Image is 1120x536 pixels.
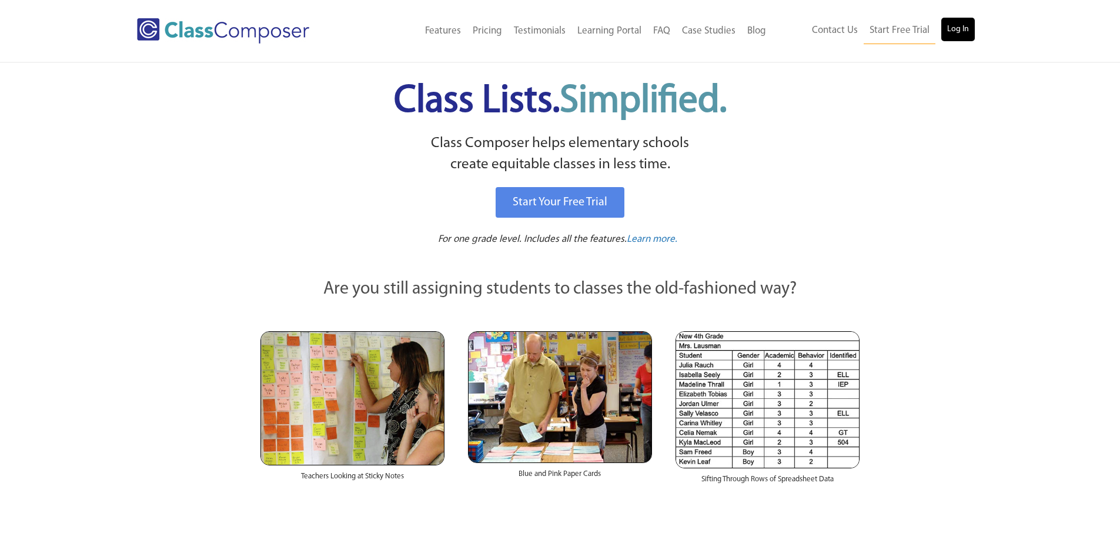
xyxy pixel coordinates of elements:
span: Simplified. [560,82,727,121]
span: Class Lists. [394,82,727,121]
a: Learn more. [627,232,677,247]
a: Contact Us [806,18,864,44]
a: Start Free Trial [864,18,935,44]
a: Learning Portal [571,18,647,44]
a: Features [419,18,467,44]
img: Class Composer [137,18,309,44]
a: Case Studies [676,18,741,44]
img: Blue and Pink Paper Cards [468,331,652,462]
a: Start Your Free Trial [496,187,624,218]
img: Spreadsheets [676,331,860,468]
div: Teachers Looking at Sticky Notes [260,465,444,494]
a: Pricing [467,18,508,44]
div: Sifting Through Rows of Spreadsheet Data [676,468,860,497]
div: Blue and Pink Paper Cards [468,463,652,491]
p: Class Composer helps elementary schools create equitable classes in less time. [259,133,862,176]
p: Are you still assigning students to classes the old-fashioned way? [260,277,860,302]
nav: Header Menu [772,18,975,44]
a: Blog [741,18,772,44]
span: Learn more. [627,234,677,244]
nav: Header Menu [357,18,772,44]
a: FAQ [647,18,676,44]
span: For one grade level. Includes all the features. [438,234,627,244]
a: Testimonials [508,18,571,44]
span: Start Your Free Trial [513,197,607,208]
a: Log In [941,18,975,41]
img: Teachers Looking at Sticky Notes [260,331,444,465]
